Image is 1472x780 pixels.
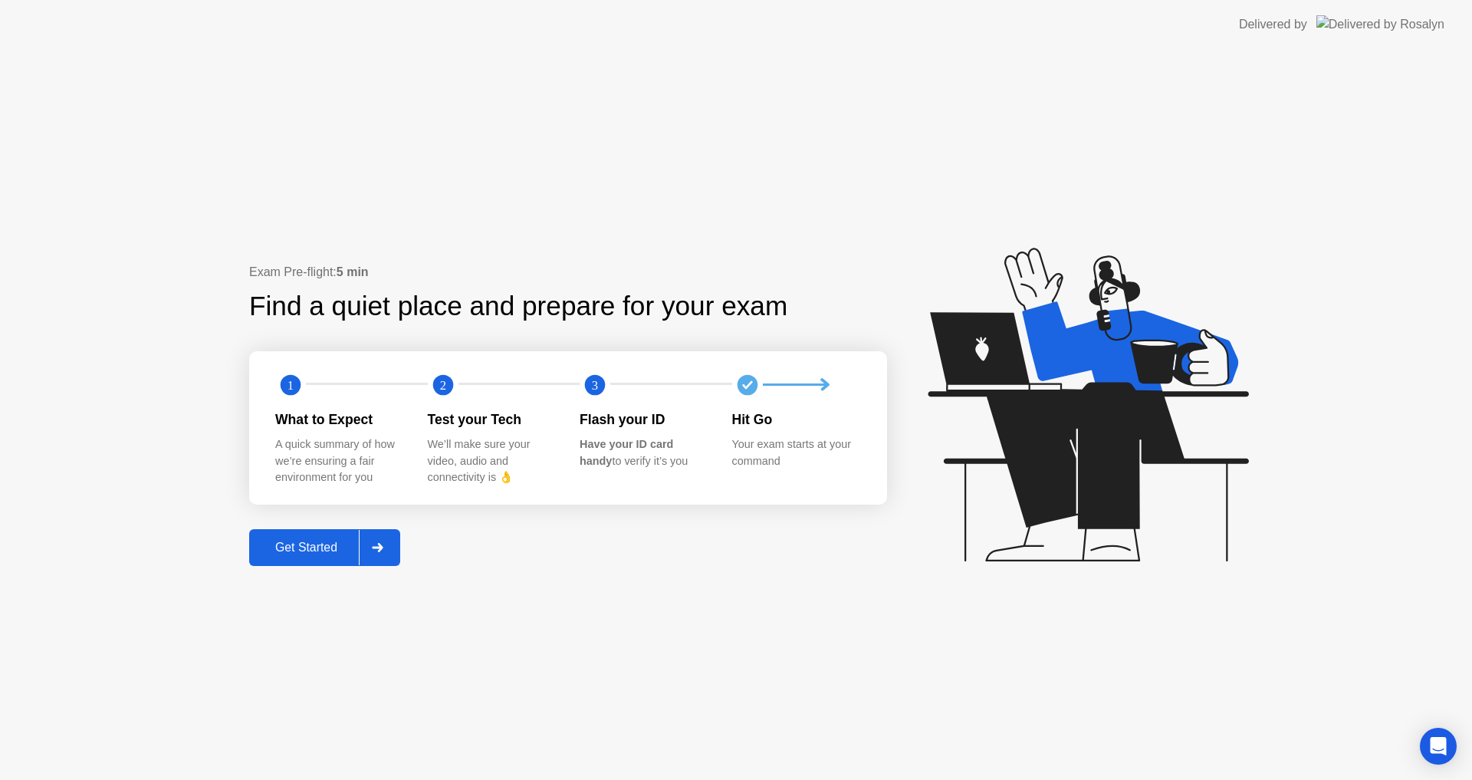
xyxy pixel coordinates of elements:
b: Have your ID card handy [580,438,673,467]
div: Hit Go [732,410,860,429]
div: We’ll make sure your video, audio and connectivity is 👌 [428,436,556,486]
b: 5 min [337,265,369,278]
img: Delivered by Rosalyn [1316,15,1444,33]
div: Flash your ID [580,410,708,429]
div: Get Started [254,541,359,555]
div: Delivered by [1239,15,1307,34]
text: 1 [287,377,294,392]
text: 3 [592,377,598,392]
div: What to Expect [275,410,403,429]
div: Exam Pre-flight: [249,263,887,281]
div: Test your Tech [428,410,556,429]
div: Open Intercom Messenger [1420,728,1457,765]
div: A quick summary of how we’re ensuring a fair environment for you [275,436,403,486]
div: Find a quiet place and prepare for your exam [249,286,790,327]
text: 2 [439,377,445,392]
div: to verify it’s you [580,436,708,469]
button: Get Started [249,529,400,566]
div: Your exam starts at your command [732,436,860,469]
